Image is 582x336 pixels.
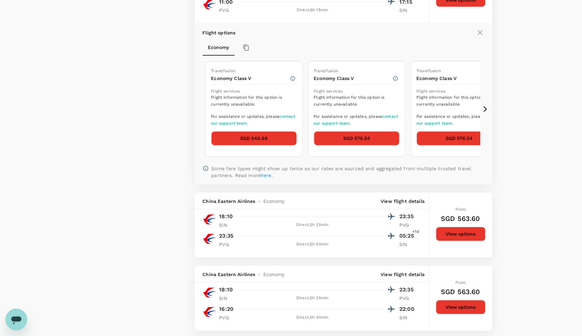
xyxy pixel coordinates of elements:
h6: SGD 563.60 [441,287,481,298]
span: China Eastern Airlines [203,271,255,278]
p: SIN [400,315,417,321]
span: China Eastern Airlines [203,198,255,205]
span: Flight information for this option is currently unavailable. [314,95,400,108]
h6: SGD 563.60 [441,213,481,224]
p: PVG [400,222,417,229]
p: Economy Class V [211,75,290,82]
span: Economy [263,271,285,278]
span: Flight information for this option is currently unavailable. [417,95,502,108]
span: Economy [263,198,285,205]
p: 18:10 [219,213,233,221]
p: Some fare types might show up twice as our rates are sourced and aggregated from multiple trusted... [212,165,484,179]
p: 22:00 [400,305,417,314]
span: - [255,198,263,205]
div: Direct , 5h 25min [240,295,385,302]
button: View options [436,300,486,315]
span: Travelfusion [417,68,441,73]
p: 05:25 [400,232,417,240]
p: View flight details [381,271,425,278]
a: here [261,173,271,178]
span: Travelfusion [314,68,338,73]
span: From [455,207,466,212]
img: MU [203,213,216,226]
button: View options [436,227,486,241]
p: PVG [219,7,236,14]
p: Flight options [203,29,236,36]
span: For assistance or updates, please . [417,114,502,127]
button: SGD 576.54 [417,131,502,146]
p: View flight details [381,198,425,205]
span: - [255,271,263,278]
p: SIN [219,222,236,229]
img: MU [203,232,216,246]
p: 18:10 [219,286,233,294]
span: From [455,281,466,285]
span: +1d [412,229,419,236]
span: For assistance or updates, please . [211,114,297,127]
button: Economy [203,39,235,56]
img: MU [203,305,216,319]
button: SGD 576.54 [314,131,400,146]
p: 23:35 [400,213,417,221]
p: SIN [219,295,236,302]
p: 16:20 [219,305,234,314]
p: SIN [400,7,417,14]
p: SIN [400,241,417,248]
span: Flight services [417,89,446,94]
span: Travelfusion [211,68,236,73]
img: MU [203,286,216,300]
p: Economy Class V [314,75,393,82]
p: PVG [219,241,236,248]
div: Direct , 5h 50min [240,241,385,248]
p: 23:35 [400,286,417,294]
p: PVG [400,295,417,302]
span: Flight services [211,89,240,94]
span: For assistance or updates, please . [314,114,400,127]
iframe: Button to launch messaging window [5,309,27,331]
div: Direct , 6h 15min [240,7,385,14]
span: Flight information for this option is currently unavailable. [211,95,297,108]
div: Direct , 5h 25min [240,222,385,229]
p: 23:35 [219,232,234,240]
p: PVG [219,315,236,321]
div: Direct , 5h 40min [240,315,385,321]
span: Flight services [314,89,343,94]
button: SGD 546.96 [211,131,297,146]
p: Economy Class V [417,75,495,82]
